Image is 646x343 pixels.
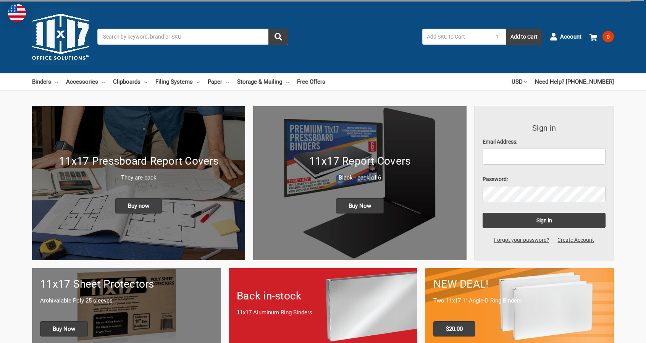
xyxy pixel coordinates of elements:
p: 11x17 Aluminum Ring Binders [237,308,409,317]
a: Storage & Mailing [237,73,289,90]
img: duty and tax information for United States [8,4,26,22]
a: Forgot your password? [490,236,554,244]
h1: 11x17 Sheet Protectors [40,276,213,292]
h1: 11x17 Pressboard Report Covers [40,153,237,169]
span: 0 [602,31,614,42]
label: Email Address: [483,138,606,146]
p: Two 11x17 1" Angle-D Ring Binders [433,296,606,305]
input: Sign in [483,213,606,228]
h1: NEW DEAL! [433,276,606,292]
input: Search by keyword, brand or SKU [97,29,288,45]
p: Black - pack of 6 [261,173,458,182]
a: Accessories [66,73,105,90]
a: Paper [208,73,229,90]
a: USD [512,73,527,90]
p: Archivalable Poly 25 sleeves [40,296,213,305]
img: New 11x17 Pressboard Binders [32,106,245,260]
input: Add SKU to Cart [422,29,488,45]
a: Account [550,27,581,47]
h1: Back in-stock [237,288,409,304]
a: Free Offers [297,73,325,90]
label: Password: [483,175,606,183]
p: They are back [40,173,237,182]
button: Add to Cart [506,29,542,45]
span: Account [560,32,581,41]
img: 11x17 Report Covers [253,106,466,260]
span: Buy now [115,198,162,214]
img: 11x17.com [32,8,89,65]
a: 11x17 Report Covers 11x17 Report Covers Black - pack of 6 Buy Now [253,106,466,260]
a: Binders [32,73,58,90]
span: $20.00 [433,321,475,337]
a: Clipboards [113,73,147,90]
h3: Sign in [483,122,606,134]
a: Need Help? [PHONE_NUMBER] [535,73,614,90]
a: Create Account [554,236,599,244]
span: Buy Now [336,198,384,214]
a: New 11x17 Pressboard Binders 11x17 Pressboard Report Covers They are back Buy now [32,106,245,260]
a: Filing Systems [155,73,200,90]
a: 0 [589,27,614,47]
span: Buy Now [40,321,88,337]
h1: 11x17 Report Covers [261,153,458,169]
